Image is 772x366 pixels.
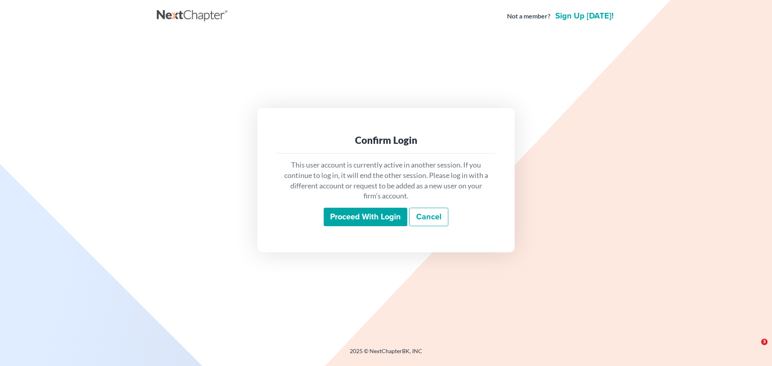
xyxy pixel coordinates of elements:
[409,208,448,226] a: Cancel
[554,12,615,20] a: Sign up [DATE]!
[324,208,407,226] input: Proceed with login
[745,339,764,358] iframe: Intercom live chat
[283,160,489,201] p: This user account is currently active in another session. If you continue to log in, it will end ...
[283,134,489,147] div: Confirm Login
[507,12,550,21] strong: Not a member?
[157,347,615,362] div: 2025 © NextChapterBK, INC
[761,339,768,345] span: 3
